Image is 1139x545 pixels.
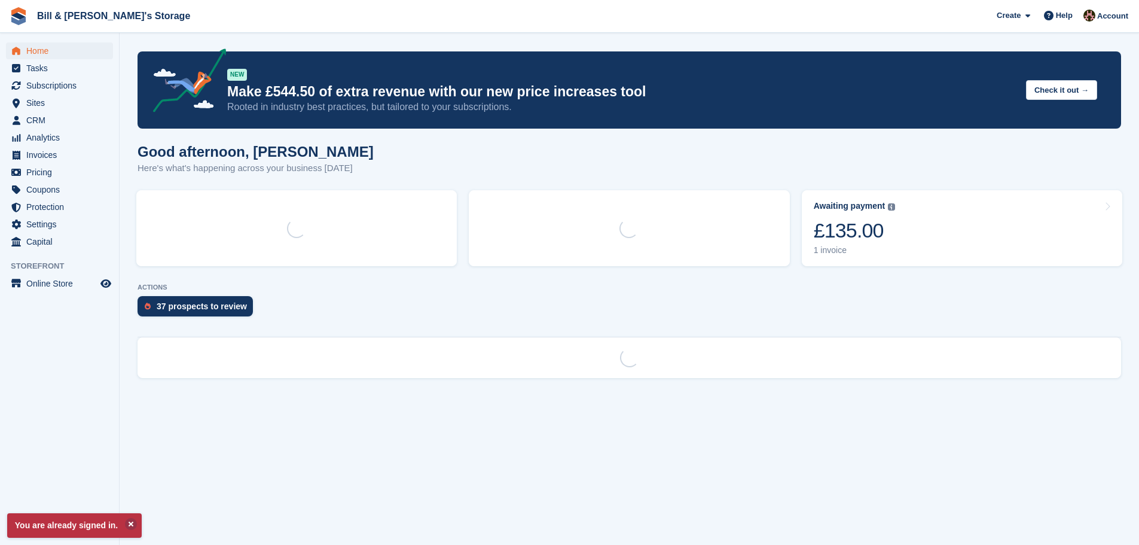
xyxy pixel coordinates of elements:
[26,164,98,181] span: Pricing
[26,181,98,198] span: Coupons
[227,69,247,81] div: NEW
[6,216,113,233] a: menu
[6,233,113,250] a: menu
[6,129,113,146] a: menu
[26,199,98,215] span: Protection
[227,101,1016,114] p: Rooted in industry best practices, but tailored to your subscriptions.
[6,42,113,59] a: menu
[6,275,113,292] a: menu
[26,95,98,111] span: Sites
[802,190,1122,266] a: Awaiting payment £135.00 1 invoice
[1026,80,1097,100] button: Check it out →
[997,10,1021,22] span: Create
[10,7,28,25] img: stora-icon-8386f47178a22dfd0bd8f6a31ec36ba5ce8667c1dd55bd0f319d3a0aa187defe.svg
[6,60,113,77] a: menu
[6,147,113,163] a: menu
[1097,10,1128,22] span: Account
[1083,10,1095,22] img: Jack Bottesch
[26,216,98,233] span: Settings
[138,296,259,322] a: 37 prospects to review
[26,112,98,129] span: CRM
[6,77,113,94] a: menu
[143,48,227,117] img: price-adjustments-announcement-icon-8257ccfd72463d97f412b2fc003d46551f7dbcb40ab6d574587a9cd5c0d94...
[26,77,98,94] span: Subscriptions
[6,112,113,129] a: menu
[26,147,98,163] span: Invoices
[7,513,142,538] p: You are already signed in.
[32,6,195,26] a: Bill & [PERSON_NAME]'s Storage
[157,302,247,311] div: 37 prospects to review
[138,144,374,160] h1: Good afternoon, [PERSON_NAME]
[814,218,896,243] div: £135.00
[138,284,1121,291] p: ACTIONS
[1056,10,1073,22] span: Help
[814,245,896,255] div: 1 invoice
[227,83,1016,101] p: Make £544.50 of extra revenue with our new price increases tool
[11,260,119,272] span: Storefront
[814,201,885,211] div: Awaiting payment
[6,164,113,181] a: menu
[6,181,113,198] a: menu
[6,199,113,215] a: menu
[888,203,895,211] img: icon-info-grey-7440780725fd019a000dd9b08b2336e03edf1995a4989e88bcd33f0948082b44.svg
[145,303,151,310] img: prospect-51fa495bee0391a8d652442698ab0144808aea92771e9ea1ae160a38d050c398.svg
[6,95,113,111] a: menu
[26,42,98,59] span: Home
[138,162,374,175] p: Here's what's happening across your business [DATE]
[26,129,98,146] span: Analytics
[99,276,113,291] a: Preview store
[26,275,98,292] span: Online Store
[26,60,98,77] span: Tasks
[26,233,98,250] span: Capital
